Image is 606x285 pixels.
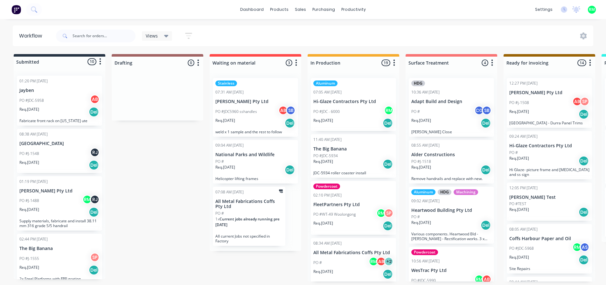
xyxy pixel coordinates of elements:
[90,253,100,262] div: SP
[509,143,589,149] p: Hi-Glaze Contractors Pty Ltd
[509,195,589,200] p: [PERSON_NAME] Test
[411,129,491,134] p: [PERSON_NAME] Close
[19,198,39,204] p: PO #J-1488
[19,246,100,251] p: The Big Banana
[509,266,589,271] p: Site Repairs
[383,221,393,231] div: Del
[509,109,529,115] p: Req. [DATE]
[338,5,369,14] div: productivity
[509,207,529,212] p: Req. [DATE]
[383,159,393,169] div: Del
[411,278,436,283] p: PO #JDC-5990
[411,258,440,264] div: 10:56 AM [DATE]
[19,256,39,261] p: PO #J-1555
[579,109,589,119] div: Del
[17,76,102,126] div: 01:20 PM [DATE]JaybenPO #JDC-5958ABReq.[DATE]DelFabricate front rack on [US_STATE] ute
[215,199,283,210] p: All Metal Fabrications Coffs Pty Ltd
[411,164,431,170] p: Req. [DATE]
[313,80,338,86] div: Aluminum
[579,156,589,166] div: Del
[313,212,356,217] p: PO #WT-49 Woolongong
[215,152,296,157] p: National Parks and Wildlife
[215,211,224,216] p: PO #
[215,109,257,115] p: PO #JDC5960 sshandles
[19,188,100,194] p: [PERSON_NAME] Pty Ltd
[311,134,396,178] div: 11:40 AM [DATE]The Big BananaPO #JDC-5934Req.[DATE]DelJDC-5934 roller coaster install
[411,109,420,115] p: PO #
[411,249,438,255] div: Powdercoat
[313,118,333,123] p: Req. [DATE]
[17,176,102,231] div: 01:19 PM [DATE][PERSON_NAME] Pty LtdPO #J-1488RMRJReq.[DATE]DelSupply materials, fabricate and in...
[384,106,394,115] div: RM
[17,234,102,284] div: 02:44 PM [DATE]The Big BananaPO #J-1555SPReq.[DATE]Del2x Steel Platforms with FRP grating
[589,7,595,12] span: RM
[17,129,102,173] div: 08:38 AM [DATE][GEOGRAPHIC_DATA]PO #J-1548RJReq.[DATE]Del
[409,140,494,184] div: 08:55 AM [DATE]Alder ConstructionsPO #J-1518Req.[DATE]DelRemove handrails and replace with new.
[384,257,394,266] div: + 2
[313,269,333,275] p: Req. [DATE]
[509,134,538,139] div: 09:24 AM [DATE]
[509,80,538,86] div: 12:27 PM [DATE]
[383,118,393,128] div: Del
[19,107,39,112] p: Req. [DATE]
[409,187,494,244] div: AluminumHDGMachining09:02 AM [DATE]Heartwood Building Pty LtdPO #Req.[DATE]DelVarious components....
[411,189,435,195] div: Aluminum
[19,141,100,146] p: [GEOGRAPHIC_DATA]
[580,97,589,106] div: SP
[215,118,235,123] p: Req. [DATE]
[411,176,491,181] p: Remove handrails and replace with new.
[411,208,491,213] p: Heartwood Building Pty Ltd
[237,5,267,14] a: dashboard
[90,195,100,204] div: RJ
[438,189,451,195] div: HDG
[313,192,342,198] div: 02:10 PM [DATE]
[411,214,420,220] p: PO #
[411,99,491,104] p: Adapt Build and Design
[376,257,386,266] div: AB
[509,156,529,161] p: Req. [DATE]
[572,242,582,252] div: RM
[19,118,100,123] p: Fabricate front rack on [US_STATE] ute
[509,201,526,207] p: PO #TEST
[146,32,158,39] span: Views
[313,202,394,207] p: FleetPartners Pty Ltd
[313,220,333,226] p: Req. [DATE]
[215,159,224,164] p: PO #
[579,255,589,265] div: Del
[11,5,21,14] img: Factory
[19,219,100,228] p: Supply materials, fabricate and install 38.11 mm 316 grade S/S handrail
[481,165,491,175] div: Del
[482,275,491,284] div: AB
[384,208,394,218] div: SP
[215,129,296,134] p: weld x 1 sample and the rest to follow
[383,269,393,279] div: Del
[215,164,235,170] p: Req. [DATE]
[411,142,440,148] div: 08:55 AM [DATE]
[215,89,244,95] div: 07:31 AM [DATE]
[313,250,394,255] p: All Metal Fabrications Coffs Pty Ltd
[411,220,431,226] p: Req. [DATE]
[313,170,394,175] p: JDC-5934 roller coaster install
[313,184,340,189] div: Powdercoat
[313,153,338,159] p: PO #JDC-5934
[532,5,556,14] div: settings
[507,131,592,179] div: 09:24 AM [DATE]Hi-Glaze Contractors Pty LtdPO #Req.[DATE]DelHi Glaze- picture frame and [MEDICAL_...
[19,160,39,165] p: Req. [DATE]
[286,106,296,115] div: SB
[507,183,592,221] div: 12:05 PM [DATE][PERSON_NAME] TestPO #TESTReq.[DATE]Del
[215,189,244,195] div: 07:08 AM [DATE]
[19,265,39,270] p: Req. [DATE]
[215,142,244,148] div: 09:04 AM [DATE]
[267,5,292,14] div: products
[313,260,322,266] p: PO #
[509,254,529,260] p: Req. [DATE]
[19,88,100,93] p: Jayben
[285,118,295,128] div: Del
[19,207,39,212] p: Req. [DATE]
[19,276,100,281] p: 2x Steel Platforms with FRP grating
[292,5,309,14] div: sales
[411,232,491,241] p: Various components. Heartwood Bld - [PERSON_NAME] - Rectification works. 3 x jobs
[579,207,589,217] div: Del
[89,160,99,170] div: Del
[215,234,283,243] p: All current Jobs not specified in Factory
